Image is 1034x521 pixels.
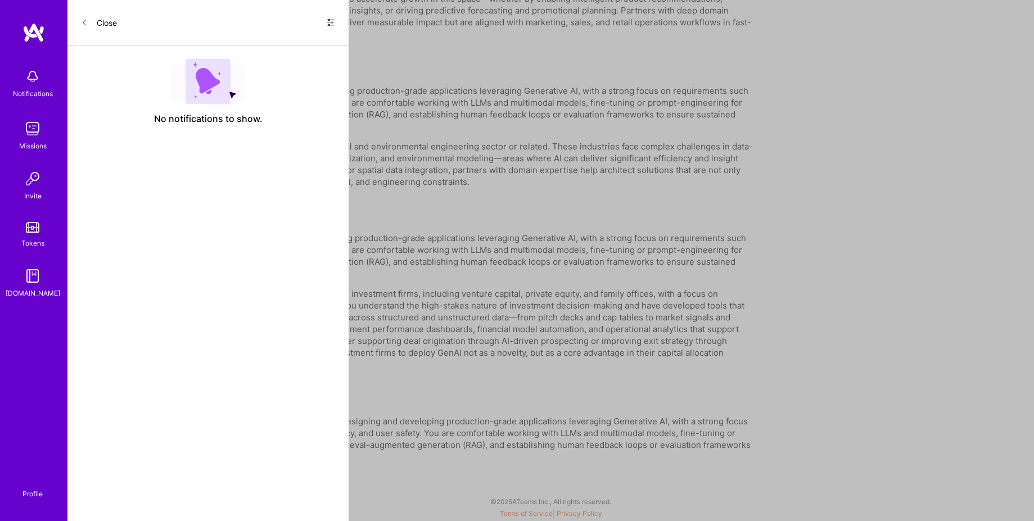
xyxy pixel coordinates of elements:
[154,113,263,125] span: No notifications to show.
[21,65,44,88] img: bell
[81,13,117,31] button: Close
[21,237,44,249] div: Tokens
[21,167,44,190] img: Invite
[21,117,44,140] img: teamwork
[6,287,60,299] div: [DOMAIN_NAME]
[22,488,43,499] div: Profile
[21,265,44,287] img: guide book
[26,222,39,233] img: tokens
[22,22,45,43] img: logo
[24,190,42,202] div: Invite
[13,88,53,99] div: Notifications
[171,59,245,104] img: empty
[19,140,47,152] div: Missions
